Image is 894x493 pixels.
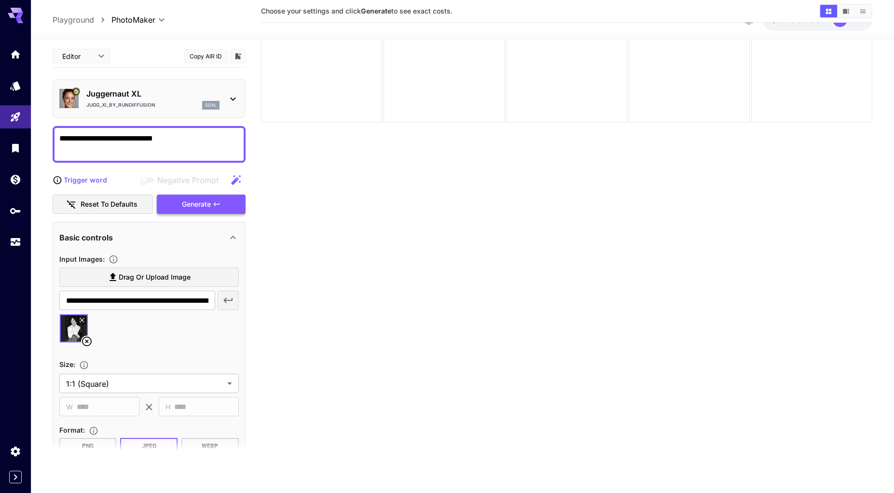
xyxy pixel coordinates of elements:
[59,426,85,435] span: Format :
[10,205,21,217] div: API Keys
[66,402,73,413] span: W
[59,226,239,249] div: Basic controls
[10,111,21,123] div: Playground
[53,14,94,26] a: Playground
[261,7,453,15] span: Choose your settings and click to see exact costs.
[361,7,391,15] b: Generate
[838,5,854,17] button: Show media in video view
[53,14,111,26] nav: breadcrumb
[205,102,217,109] p: sdxl
[181,438,239,455] button: WEBP
[59,255,105,263] span: Input Images :
[10,142,21,154] div: Library
[157,195,246,214] button: Generate
[66,378,223,390] span: 1:1 (Square)
[59,268,239,287] label: Drag or upload image
[105,254,122,264] button: Upload a reference image to guide the result. This is needed for Image-to-Image or Inpainting. Su...
[111,14,155,26] span: PhotoMaker
[59,232,113,243] p: Basic controls
[791,16,825,24] span: credits left
[10,173,21,185] div: Wallet
[53,170,107,190] button: Trigger word
[184,49,228,63] button: Copy AIR ID
[182,198,211,211] span: Generate
[59,438,117,455] button: PNG
[157,174,219,186] span: Negative Prompt
[72,88,80,96] button: Certified Model – Vetted for best performance and includes a commercial license.
[85,426,102,436] button: Choose the file format for the output image.
[86,102,155,109] p: Jugg_XI_by_RunDiffusion
[10,48,21,60] div: Home
[165,402,170,413] span: H
[772,16,791,24] span: $7.57
[138,174,226,186] span: Negative prompts are not compatible with the selected model.
[10,80,21,92] div: Models
[86,88,220,99] p: Juggernaut XL
[62,51,92,61] span: Editor
[819,4,872,18] div: Show media in grid viewShow media in video viewShow media in list view
[119,271,191,283] span: Drag or upload image
[820,5,837,17] button: Show media in grid view
[53,195,153,214] button: Reset to defaults
[75,360,93,370] button: Adjust the dimensions of the generated image by specifying its width and height in pixels, or sel...
[10,236,21,248] div: Usage
[59,361,75,369] span: Size :
[854,5,871,17] button: Show media in list view
[9,471,22,483] button: Expand sidebar
[59,84,239,113] div: Certified Model – Vetted for best performance and includes a commercial license.Juggernaut XLJugg...
[64,175,107,185] p: Trigger word
[120,438,178,455] button: JPEG
[234,50,242,62] button: Add to library
[10,445,21,457] div: Settings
